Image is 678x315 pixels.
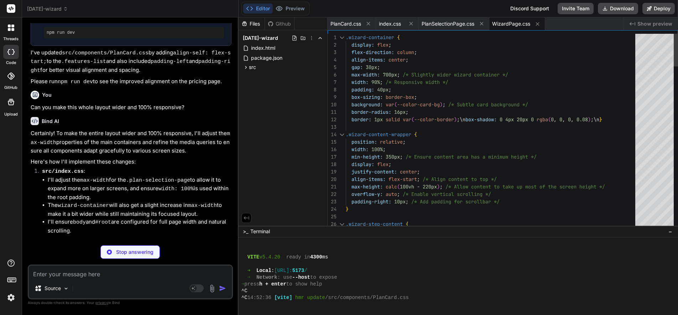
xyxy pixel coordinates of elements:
span: 700px [383,71,397,78]
span: center [400,169,417,175]
span: − [668,228,672,235]
span: >_ [243,228,248,235]
span: \n [460,116,465,123]
button: Editor [243,4,273,14]
h6: Bind AI [42,118,59,125]
span: ) [588,116,591,123]
code: npm run dev [58,79,93,85]
span: ; [400,154,403,160]
div: 26 [328,220,337,228]
span: ^C [241,294,247,301]
label: threads [3,36,19,42]
span: /* Subtle card background */ [448,101,528,108]
span: [DATE]-wizard [243,34,278,42]
p: Stop answering [116,249,153,256]
span: PlanCard.css [330,20,361,27]
li: I'll adjust the for the to allow it to expand more on larger screens, and ensure is used within t... [48,176,231,202]
span: ) [454,116,457,123]
span: gap: [351,64,363,70]
span: 0 [531,116,534,123]
code: max-width [80,177,109,183]
span: 14:52:36 [247,294,271,301]
span: ready in [286,254,310,261]
span: : [271,267,274,274]
span: { [406,221,408,227]
span: 0 [551,116,554,123]
div: 12 [328,116,337,123]
span: privacy [95,300,108,305]
span: ( [397,183,400,190]
span: justify-content: [351,169,397,175]
span: 100% [371,146,383,153]
code: padding-left [151,59,189,65]
span: 4px [505,116,514,123]
span: --color-card-bg [397,101,440,108]
span: package.json [250,54,283,62]
code: body [73,219,86,225]
span: / [304,267,307,274]
div: 3 [328,49,337,56]
span: [vite] [274,294,292,301]
div: 24 [328,205,337,213]
span: 90% [371,79,380,85]
span: ; [377,64,380,70]
span: ; [417,169,420,175]
span: column [397,49,414,55]
div: 16 [328,146,337,153]
li: I'll ensure and are configured for full page width and natural scrolling. [48,218,231,235]
span: ; [388,86,391,93]
code: src/components/PlanCard.css [62,50,148,56]
label: code [6,60,16,66]
span: 0 [568,116,571,123]
span: ^C [241,288,247,294]
div: 8 [328,86,337,94]
span: [DATE]-wizard [27,5,68,12]
span: ) [437,183,440,190]
li: : [36,167,231,243]
span: flex-start [388,176,417,182]
span: ght */ [588,183,605,190]
span: padding: [351,86,374,93]
div: 21 [328,183,337,191]
span: overflow-y: [351,191,383,197]
div: Github [265,20,294,27]
p: I've updated by adding to the and also included and for better visual alignment and spacing. [31,49,231,75]
span: src [249,64,256,71]
span: calc [386,183,397,190]
span: ➜ [247,274,250,281]
span: , [554,116,557,123]
span: /* Slightly wider wizard container */ [403,71,508,78]
span: } [599,116,602,123]
span: 1px [374,116,383,123]
span: 16px [394,109,406,115]
button: Preview [273,4,308,14]
span: : use [277,274,292,281]
span: position: [351,139,377,145]
span: hmr update [295,294,325,301]
span: .wizard-content-wrapper [346,131,411,138]
div: 13 [328,123,337,131]
span: 100vh [400,183,414,190]
span: h + enter [259,281,286,288]
div: 7 [328,79,337,86]
span: width: [351,146,369,153]
span: ; [388,42,391,48]
button: Invite Team [558,3,594,14]
div: Files [239,20,265,27]
span: 350px [386,154,400,160]
img: attachment [208,284,216,293]
span: auto [386,191,397,197]
img: icon [219,285,226,292]
span: center [388,57,406,63]
p: Please run to see the improved alignment on the pricing page. [31,78,231,86]
span: relative [380,139,403,145]
p: Can you make this whole layout wider and 100% responsive? [31,103,231,112]
span: 30px [366,64,377,70]
span: 20px [517,116,528,123]
span: ; [457,116,460,123]
span: flex [377,161,388,167]
span: to expose [310,274,337,281]
p: Source [45,285,61,292]
span: background: [351,101,383,108]
span: ; [397,71,400,78]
